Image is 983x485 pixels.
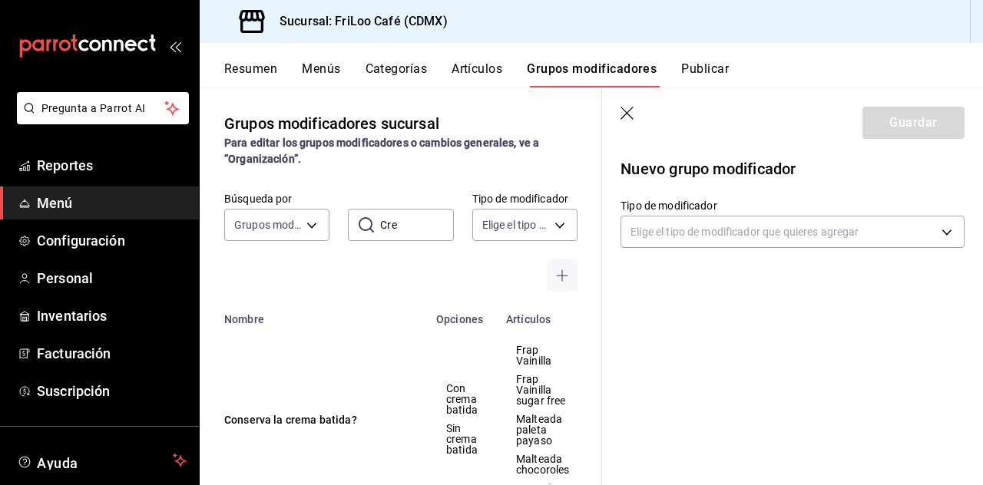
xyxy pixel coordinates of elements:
span: Ayuda [37,451,167,470]
span: Pregunta a Parrot AI [41,101,165,117]
input: Buscar [380,210,453,240]
span: Malteada paleta payaso [516,414,570,446]
span: Suscripción [37,381,187,401]
label: Tipo de modificador [472,193,578,204]
span: Malteada chocoroles [516,454,570,475]
span: Menú [37,193,187,213]
span: Inventarios [37,305,187,326]
div: navigation tabs [224,61,983,87]
th: Opciones [427,304,497,325]
button: Categorías [366,61,428,87]
p: Nuevo grupo modificador [621,157,965,180]
label: Búsqueda por [224,193,329,204]
button: open_drawer_menu [169,40,181,52]
span: Grupos modificadores [234,217,301,233]
span: Sin crema batida [446,423,478,455]
span: Reportes [37,155,187,176]
button: Publicar [681,61,729,87]
button: Artículos [452,61,502,87]
h3: Sucursal: FriLoo Café (CDMX) [267,12,448,31]
span: Configuración [37,230,187,251]
th: Nombre [200,304,427,325]
button: Resumen [224,61,277,87]
span: Con crema batida [446,383,478,415]
button: Pregunta a Parrot AI [17,92,189,124]
th: Artículos [497,304,589,325]
strong: Para editar los grupos modificadores o cambios generales, ve a “Organización”. [224,137,539,165]
span: Elige el tipo de modificador [482,217,549,233]
span: Frap Vainilla sugar free [516,374,570,406]
span: Personal [37,268,187,289]
button: Conserva la crema batida? [224,412,409,427]
div: Grupos modificadores sucursal [224,112,439,135]
a: Pregunta a Parrot AI [11,111,189,127]
span: Elige el tipo de modificador que quieres agregar [631,224,859,239]
span: Facturación [37,343,187,364]
label: Tipo de modificador [621,200,965,211]
span: Frap Vainilla [516,345,570,366]
button: Menús [302,61,340,87]
button: Grupos modificadores [527,61,657,87]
